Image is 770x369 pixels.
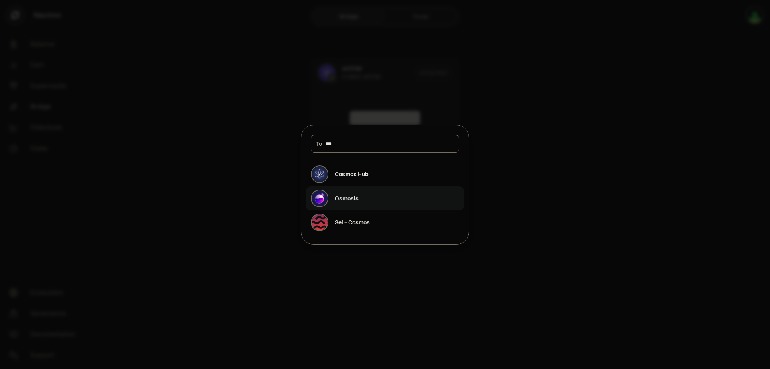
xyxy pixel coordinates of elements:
[316,140,322,148] span: To
[312,214,328,230] img: Sei - Cosmos Logo
[335,194,359,202] div: Osmosis
[312,166,328,182] img: Cosmos Hub Logo
[306,162,464,186] button: Cosmos Hub LogoCosmos Hub
[312,190,328,206] img: Osmosis Logo
[335,170,369,178] div: Cosmos Hub
[306,186,464,210] button: Osmosis LogoOsmosis
[335,218,370,226] div: Sei - Cosmos
[306,210,464,234] button: Sei - Cosmos LogoSei - Cosmos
